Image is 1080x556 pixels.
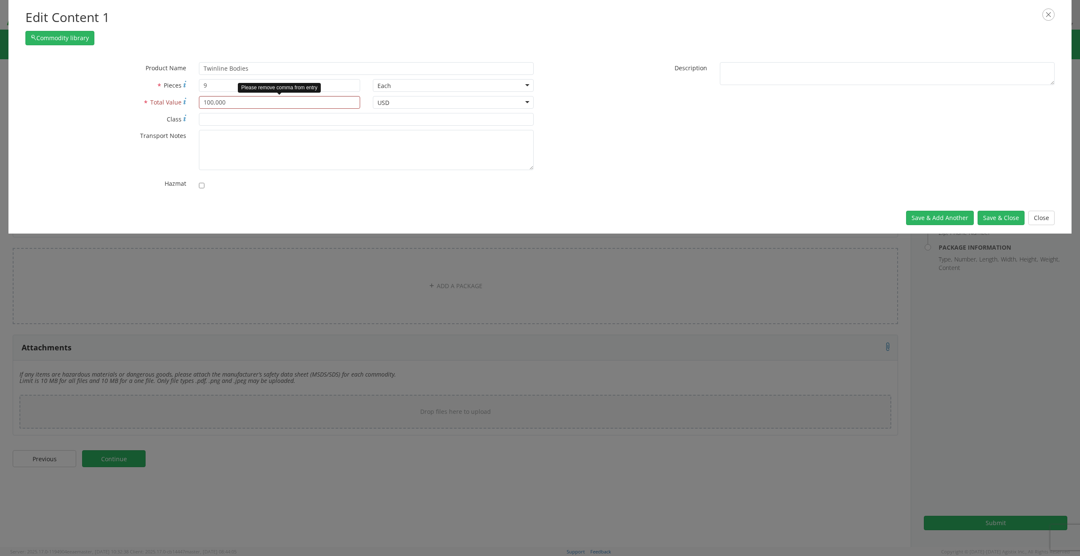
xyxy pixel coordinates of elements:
span: Transport Notes [140,132,186,140]
span: Product Name [146,64,186,72]
span: Total Value [150,98,182,106]
button: Commodity library [25,31,94,45]
button: Save & Close [978,211,1025,225]
span: Class [167,115,182,123]
button: Save & Add Another [906,211,974,225]
div: Please remove comma from entry [238,83,321,93]
span: Hazmat [165,179,186,187]
div: USD [377,99,389,107]
div: Each [377,82,391,90]
span: Description [675,64,707,72]
h2: Edit Content 1 [25,8,1055,27]
span: Pieces [164,81,182,89]
button: Close [1028,211,1055,225]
